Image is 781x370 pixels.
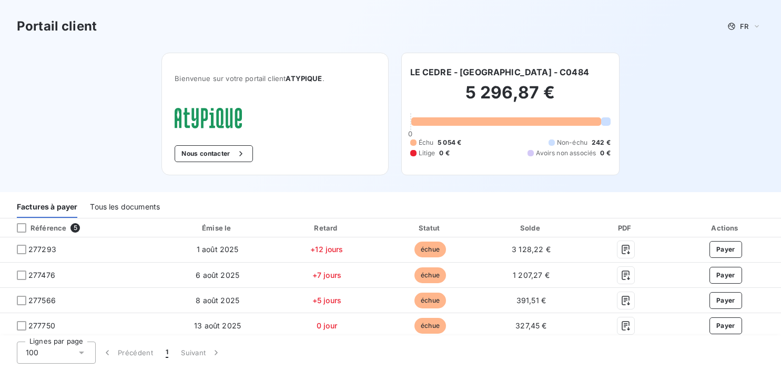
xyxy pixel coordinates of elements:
[419,138,434,147] span: Échu
[28,244,56,255] span: 277293
[17,196,77,218] div: Factures à payer
[26,347,38,358] span: 100
[438,138,461,147] span: 5 054 €
[419,148,435,158] span: Litige
[312,271,341,279] span: +7 jours
[17,17,97,36] h3: Portail client
[166,347,168,358] span: 1
[410,66,589,78] h6: LE CEDRE - [GEOGRAPHIC_DATA] - C0484
[536,148,596,158] span: Avoirs non associés
[196,271,239,279] span: 6 août 2025
[163,223,272,233] div: Émise le
[483,223,579,233] div: Solde
[600,148,610,158] span: 0 €
[277,223,377,233] div: Retard
[196,296,239,305] span: 8 août 2025
[96,342,159,364] button: Précédent
[286,74,322,83] span: ATYPIQUE
[175,74,375,83] span: Bienvenue sur votre portail client .
[175,108,242,128] img: Company logo
[709,267,742,284] button: Payer
[8,223,66,233] div: Référence
[414,318,446,334] span: échue
[516,296,546,305] span: 391,51 €
[194,321,241,330] span: 13 août 2025
[28,270,55,281] span: 277476
[312,296,341,305] span: +5 jours
[515,321,546,330] span: 327,45 €
[70,223,80,233] span: 5
[90,196,160,218] div: Tous les documents
[175,145,252,162] button: Nous contacter
[28,321,55,331] span: 277750
[28,295,56,306] span: 277566
[709,241,742,258] button: Payer
[408,129,412,138] span: 0
[740,22,748,31] span: FR
[197,245,239,254] span: 1 août 2025
[414,267,446,283] span: échue
[557,138,587,147] span: Non-échu
[439,148,449,158] span: 0 €
[317,321,337,330] span: 0 jour
[410,82,611,114] h2: 5 296,87 €
[513,271,550,279] span: 1 207,27 €
[512,245,551,254] span: 3 128,22 €
[414,242,446,257] span: échue
[583,223,668,233] div: PDF
[709,317,742,334] button: Payer
[175,342,228,364] button: Suivant
[673,223,779,233] div: Actions
[159,342,175,364] button: 1
[310,245,343,254] span: +12 jours
[381,223,479,233] div: Statut
[414,293,446,308] span: échue
[709,292,742,309] button: Payer
[592,138,611,147] span: 242 €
